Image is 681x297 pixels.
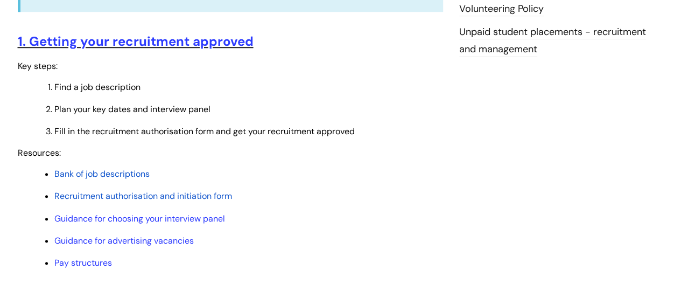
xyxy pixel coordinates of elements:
a: 1. Getting your recruitment approved [18,33,254,50]
a: Recruitment authorisation and initiation form [54,190,232,202]
a: Pay structures [54,257,112,268]
a: Volunteering Policy [459,2,544,16]
span: Find a job description [54,81,141,93]
a: Unpaid student placements - recruitment and management [459,25,646,57]
span: Key steps: [18,60,58,72]
a: Guidance for choosing your interview panel [54,213,225,224]
a: Guidance for advertising vacancies [54,235,194,246]
span: Plan your key dates and interview panel [54,103,210,115]
span: Resources: [18,147,61,158]
a: Bank of job descriptions [54,168,150,179]
span: Fill in the recruitment authorisation form and get your recruitment approved [54,126,355,137]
